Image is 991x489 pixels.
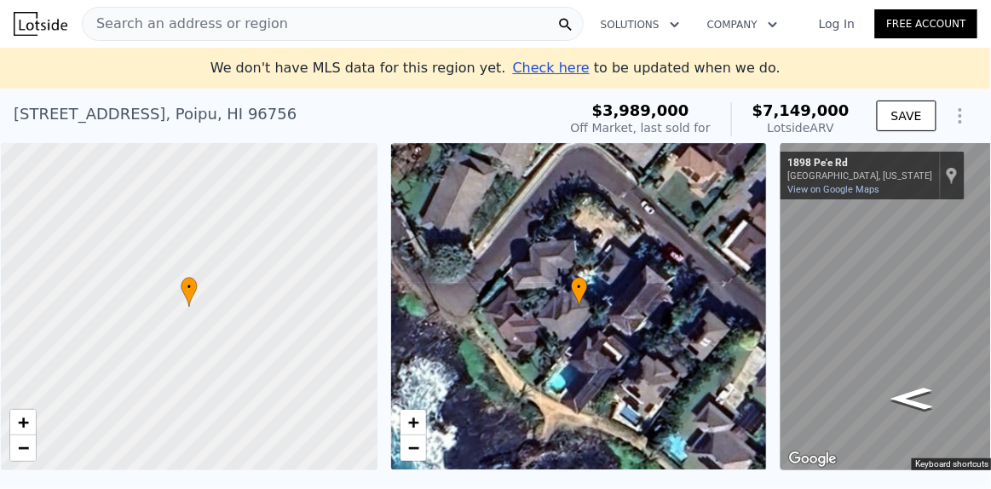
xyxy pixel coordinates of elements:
span: $7,149,000 [752,101,850,119]
a: Zoom in [10,410,36,435]
div: Off Market, last sold for [571,119,711,136]
div: [GEOGRAPHIC_DATA], [US_STATE] [787,170,932,181]
span: • [571,279,588,295]
button: SAVE [877,101,936,131]
a: Zoom out [10,435,36,461]
span: $3,989,000 [592,101,689,119]
img: Lotside [14,12,67,36]
path: Go Northeast, Pe'e Rd [873,383,951,416]
span: − [407,437,418,458]
button: Show Options [943,99,977,133]
a: Log In [798,15,875,32]
span: Search an address or region [83,14,288,34]
span: • [181,279,198,295]
span: Check here [513,60,590,76]
span: + [18,411,29,433]
a: Zoom out [400,435,426,461]
div: to be updated when we do. [513,58,781,78]
div: We don't have MLS data for this region yet. [210,58,781,78]
button: Solutions [587,9,694,40]
a: View on Google Maps [787,184,879,195]
a: Free Account [875,9,977,38]
div: • [181,277,198,307]
button: Keyboard shortcuts [916,458,989,470]
a: Show location on map [946,166,958,185]
div: [STREET_ADDRESS] , Poipu , HI 96756 [14,102,297,126]
a: Open this area in Google Maps (opens a new window) [785,448,841,470]
div: 1898 Pe'e Rd [787,157,932,170]
div: Lotside ARV [752,119,850,136]
button: Company [694,9,792,40]
span: + [407,411,418,433]
a: Zoom in [400,410,426,435]
span: − [18,437,29,458]
img: Google [785,448,841,470]
div: • [571,277,588,307]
